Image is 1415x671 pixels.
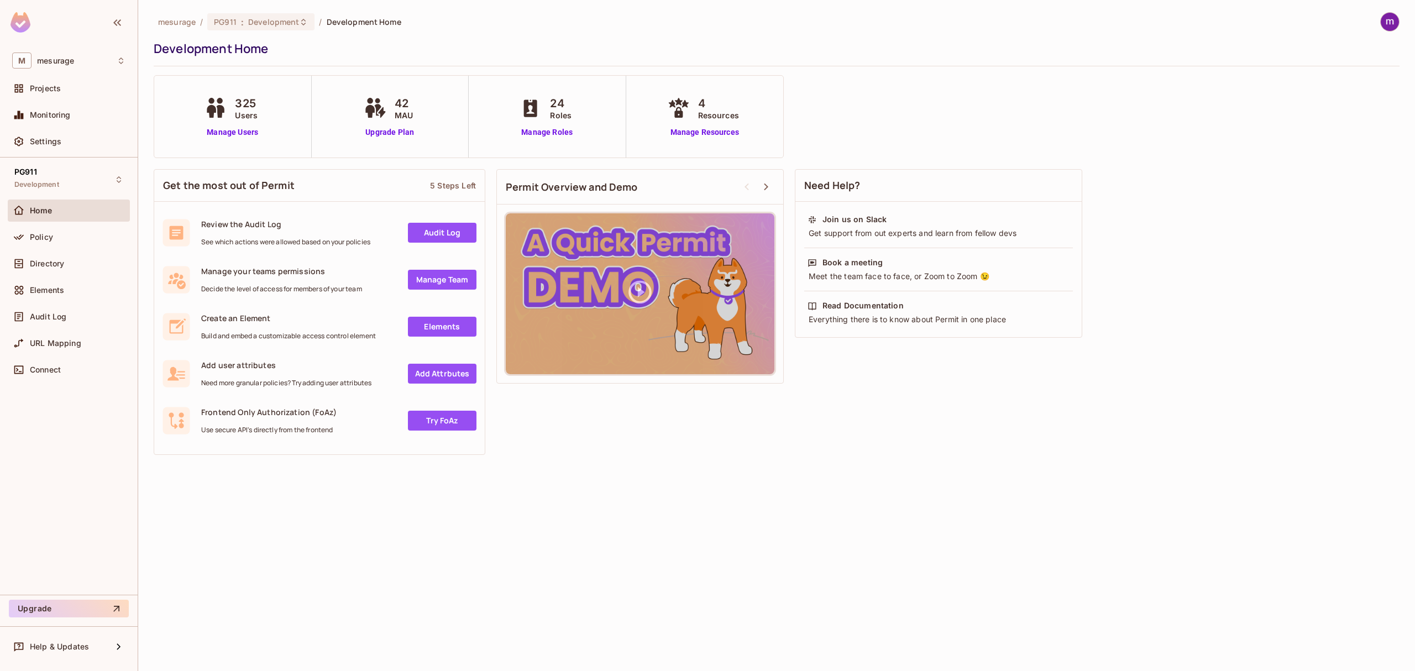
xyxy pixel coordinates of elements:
[30,312,66,321] span: Audit Log
[804,179,861,192] span: Need Help?
[517,127,577,138] a: Manage Roles
[822,300,904,311] div: Read Documentation
[30,286,64,295] span: Elements
[201,313,376,323] span: Create an Element
[808,314,1070,325] div: Everything there is to know about Permit in one place
[201,426,337,434] span: Use secure API's directly from the frontend
[1381,13,1399,31] img: mathieu hamel
[201,407,337,417] span: Frontend Only Authorization (FoAz)
[154,40,1394,57] div: Development Home
[30,259,64,268] span: Directory
[808,228,1070,239] div: Get support from out experts and learn from fellow devs
[698,95,739,112] span: 4
[430,180,476,191] div: 5 Steps Left
[9,600,129,617] button: Upgrade
[822,257,883,268] div: Book a meeting
[30,206,53,215] span: Home
[201,332,376,340] span: Build and embed a customizable access control element
[201,285,362,293] span: Decide the level of access for members of your team
[822,214,887,225] div: Join us on Slack
[395,95,413,112] span: 42
[408,223,476,243] a: Audit Log
[408,317,476,337] a: Elements
[163,179,295,192] span: Get the most out of Permit
[395,109,413,121] span: MAU
[11,12,30,33] img: SReyMgAAAABJRU5ErkJggg==
[201,219,370,229] span: Review the Audit Log
[14,167,37,176] span: PG911
[235,95,258,112] span: 325
[201,360,371,370] span: Add user attributes
[37,56,74,65] span: Workspace: mesurage
[158,17,196,27] span: the active workspace
[30,642,89,651] span: Help & Updates
[240,18,244,27] span: :
[235,109,258,121] span: Users
[12,53,32,69] span: M
[30,137,61,146] span: Settings
[30,233,53,242] span: Policy
[248,17,299,27] span: Development
[319,17,322,27] li: /
[201,379,371,387] span: Need more granular policies? Try adding user attributes
[550,109,572,121] span: Roles
[202,127,263,138] a: Manage Users
[408,270,476,290] a: Manage Team
[550,95,572,112] span: 24
[30,339,81,348] span: URL Mapping
[808,271,1070,282] div: Meet the team face to face, or Zoom to Zoom 😉
[30,111,71,119] span: Monitoring
[30,84,61,93] span: Projects
[200,17,203,27] li: /
[14,180,59,189] span: Development
[408,411,476,431] a: Try FoAz
[665,127,745,138] a: Manage Resources
[30,365,61,374] span: Connect
[408,364,476,384] a: Add Attrbutes
[201,266,362,276] span: Manage your teams permissions
[506,180,638,194] span: Permit Overview and Demo
[214,17,237,27] span: PG911
[201,238,370,247] span: See which actions were allowed based on your policies
[698,109,739,121] span: Resources
[361,127,418,138] a: Upgrade Plan
[327,17,401,27] span: Development Home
